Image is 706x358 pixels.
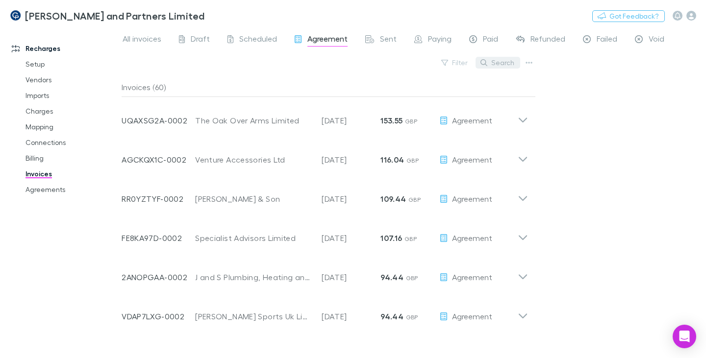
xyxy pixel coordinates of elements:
[114,215,536,254] div: FE8KA97D-0002Specialist Advisors Limited[DATE]107.16 GBPAgreement
[16,72,127,88] a: Vendors
[114,175,536,215] div: RR0YZTYF-0002[PERSON_NAME] & Son[DATE]109.44 GBPAgreement
[380,155,404,165] strong: 116.04
[406,274,418,282] span: GBP
[16,56,127,72] a: Setup
[122,271,195,283] p: 2ANOPGAA-0002
[380,233,402,243] strong: 107.16
[452,155,492,164] span: Agreement
[16,166,127,182] a: Invoices
[16,150,127,166] a: Billing
[405,118,417,125] span: GBP
[191,34,210,47] span: Draft
[530,34,565,47] span: Refunded
[2,41,127,56] a: Recharges
[476,57,520,69] button: Search
[322,232,380,244] p: [DATE]
[122,232,195,244] p: FE8KA97D-0002
[195,115,312,126] div: The Oak Over Arms Limited
[673,325,696,348] div: Open Intercom Messenger
[307,34,348,47] span: Agreement
[452,194,492,203] span: Agreement
[649,34,664,47] span: Void
[592,10,665,22] button: Got Feedback?
[16,135,127,150] a: Connections
[10,10,21,22] img: Coates and Partners Limited's Logo
[322,115,380,126] p: [DATE]
[597,34,617,47] span: Failed
[25,10,205,22] h3: [PERSON_NAME] and Partners Limited
[322,154,380,166] p: [DATE]
[122,193,195,205] p: RR0YZTYF-0002
[195,232,312,244] div: Specialist Advisors Limited
[114,97,536,136] div: UQAXSG2A-0002The Oak Over Arms Limited[DATE]153.55 GBPAgreement
[380,311,403,321] strong: 94.44
[380,194,406,204] strong: 109.44
[16,119,127,135] a: Mapping
[404,235,417,242] span: GBP
[122,154,195,166] p: AGCKQX1C-0002
[406,157,419,164] span: GBP
[114,254,536,293] div: 2ANOPGAA-0002J and S Plumbing, Heating and Gas Services[DATE]94.44 GBPAgreement
[428,34,452,47] span: Paying
[380,116,403,125] strong: 153.55
[452,116,492,125] span: Agreement
[436,57,474,69] button: Filter
[322,193,380,205] p: [DATE]
[483,34,498,47] span: Paid
[408,196,421,203] span: GBP
[4,4,211,27] a: [PERSON_NAME] and Partners Limited
[452,272,492,282] span: Agreement
[16,103,127,119] a: Charges
[195,193,312,205] div: [PERSON_NAME] & Son
[322,271,380,283] p: [DATE]
[123,34,161,47] span: All invoices
[122,115,195,126] p: UQAXSG2A-0002
[380,272,403,282] strong: 94.44
[16,88,127,103] a: Imports
[195,310,312,322] div: [PERSON_NAME] Sports Uk Limited
[380,34,397,47] span: Sent
[452,311,492,321] span: Agreement
[322,310,380,322] p: [DATE]
[406,313,418,321] span: GBP
[16,182,127,197] a: Agreements
[114,136,536,175] div: AGCKQX1C-0002Venture Accessories Ltd[DATE]116.04 GBPAgreement
[114,293,536,332] div: VDAP7LXG-0002[PERSON_NAME] Sports Uk Limited[DATE]94.44 GBPAgreement
[122,310,195,322] p: VDAP7LXG-0002
[239,34,277,47] span: Scheduled
[195,271,312,283] div: J and S Plumbing, Heating and Gas Services
[452,233,492,242] span: Agreement
[195,154,312,166] div: Venture Accessories Ltd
